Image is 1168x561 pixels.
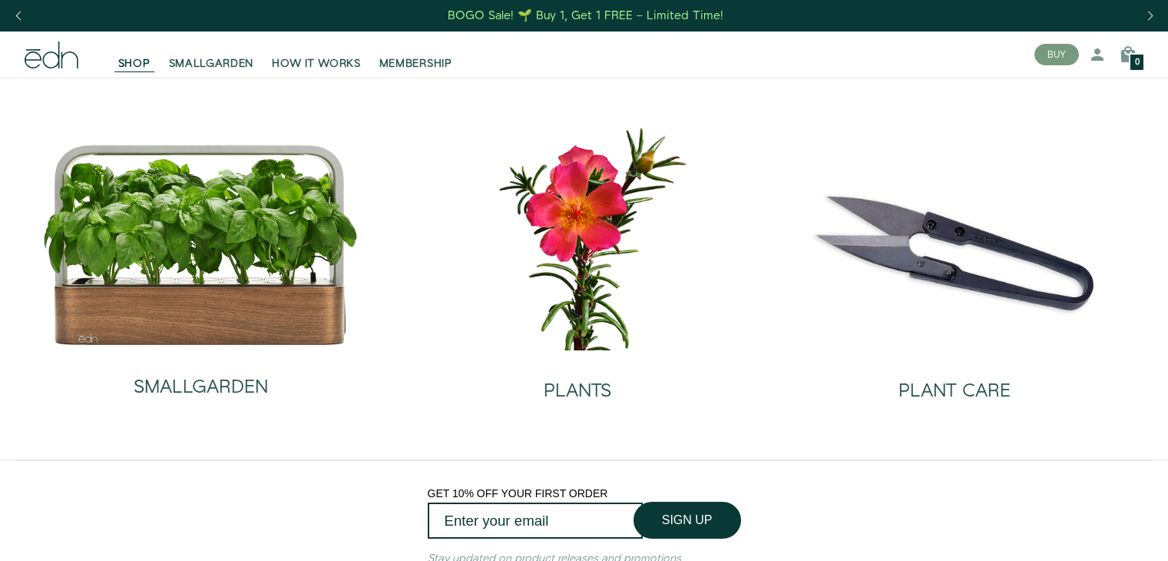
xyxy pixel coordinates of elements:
span: 0 [1135,58,1140,67]
span: GET 10% OFF YOUR FIRST ORDER [428,487,608,500]
input: Enter your email [428,503,643,539]
h2: PLANT CARE [898,381,1011,401]
span: SMALLGARDEN [169,56,254,71]
a: BOGO Sale! 🌱 Buy 1, Get 1 FREE – Limited Time! [446,4,725,28]
span: SHOP [118,56,151,71]
iframe: Opens a widget where you can find more information [1050,515,1153,553]
span: HOW IT WORKS [272,56,360,71]
a: MEMBERSHIP [370,38,462,71]
h2: PLANTS [544,381,611,401]
button: BUY [1034,44,1079,65]
h2: SMALLGARDEN [134,377,268,397]
a: SMALLGARDEN [160,38,263,71]
a: PLANTS [402,350,754,413]
button: SIGN UP [634,502,741,539]
a: SMALLGARDEN [42,347,359,410]
span: MEMBERSHIP [379,56,452,71]
a: HOW IT WORKS [263,38,369,71]
div: BOGO Sale! 🌱 Buy 1, Get 1 FREE – Limited Time! [448,8,723,24]
a: SHOP [109,38,160,71]
a: PLANT CARE [779,350,1131,413]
